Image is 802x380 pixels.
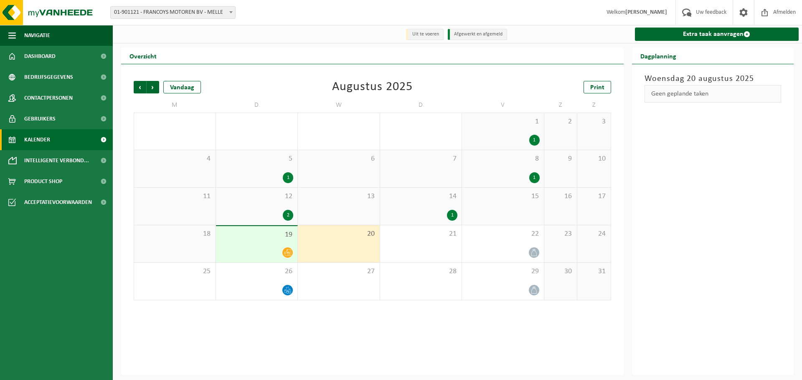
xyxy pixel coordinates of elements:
span: 4 [138,154,211,164]
span: Bedrijfsgegevens [24,67,73,88]
span: 23 [548,229,573,239]
strong: [PERSON_NAME] [625,9,667,15]
div: Geen geplande taken [645,85,782,103]
span: Kalender [24,129,50,150]
span: 12 [220,192,294,201]
td: W [298,98,380,113]
td: M [134,98,216,113]
span: Product Shop [24,171,62,192]
div: 2 [283,210,293,221]
span: 6 [302,154,376,164]
span: 5 [220,154,294,164]
span: Contactpersonen [24,88,73,108]
span: 10 [581,154,606,164]
span: 11 [138,192,211,201]
h2: Dagplanning [632,48,685,64]
span: 19 [220,230,294,239]
div: 1 [283,172,293,183]
span: 16 [548,192,573,201]
td: Z [577,98,611,113]
span: 22 [466,229,540,239]
span: 8 [466,154,540,164]
span: Navigatie [24,25,50,46]
span: Vorige [134,81,146,93]
li: Uit te voeren [406,29,444,40]
div: Vandaag [163,81,201,93]
span: 25 [138,267,211,276]
span: Gebruikers [24,108,56,129]
span: 21 [384,229,458,239]
div: 1 [447,210,457,221]
span: 14 [384,192,458,201]
div: 1 [529,172,540,183]
span: 28 [384,267,458,276]
span: Acceptatievoorwaarden [24,192,92,213]
span: Print [590,84,604,91]
span: Intelligente verbond... [24,150,89,171]
span: 01-901121 - FRANCOYS MOTOREN BV - MELLE [110,6,236,19]
span: 01-901121 - FRANCOYS MOTOREN BV - MELLE [111,7,235,18]
h2: Overzicht [121,48,165,64]
span: 20 [302,229,376,239]
span: 15 [466,192,540,201]
span: 2 [548,117,573,126]
span: 1 [466,117,540,126]
span: 3 [581,117,606,126]
td: D [216,98,298,113]
span: 29 [466,267,540,276]
span: 13 [302,192,376,201]
span: 30 [548,267,573,276]
div: 1 [529,135,540,146]
span: Volgende [147,81,159,93]
span: 18 [138,229,211,239]
td: Z [544,98,578,113]
td: D [380,98,462,113]
span: 26 [220,267,294,276]
a: Print [584,81,611,93]
td: V [462,98,544,113]
li: Afgewerkt en afgemeld [448,29,507,40]
span: 27 [302,267,376,276]
span: Dashboard [24,46,56,67]
a: Extra taak aanvragen [635,28,799,41]
div: Augustus 2025 [332,81,413,93]
span: 17 [581,192,606,201]
span: 9 [548,154,573,164]
span: 7 [384,154,458,164]
h3: Woensdag 20 augustus 2025 [645,73,782,85]
span: 24 [581,229,606,239]
span: 31 [581,267,606,276]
